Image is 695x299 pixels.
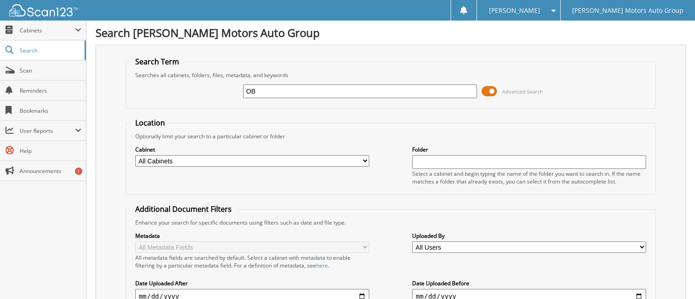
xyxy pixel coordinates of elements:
[9,4,78,16] img: scan123-logo-white.svg
[131,57,184,67] legend: Search Term
[20,26,75,34] span: Cabinets
[20,67,81,74] span: Scan
[412,232,646,240] label: Uploaded By
[20,167,81,175] span: Announcements
[20,147,81,155] span: Help
[20,107,81,115] span: Bookmarks
[135,232,369,240] label: Metadata
[488,8,540,13] span: [PERSON_NAME]
[131,118,170,128] legend: Location
[135,254,369,269] div: All metadata fields are searched by default. Select a cabinet with metadata to enable filtering b...
[20,47,80,54] span: Search
[412,146,646,153] label: Folder
[131,71,651,79] div: Searches all cabinets, folders, files, metadata, and keywords
[20,127,75,135] span: User Reports
[131,219,651,226] div: Enhance your search for specific documents using filters such as date and file type.
[131,204,236,214] legend: Additional Document Filters
[20,87,81,94] span: Reminders
[502,88,543,95] span: Advanced Search
[412,170,646,185] div: Select a cabinet and begin typing the name of the folder you want to search in. If the name match...
[95,25,686,40] h1: Search [PERSON_NAME] Motors Auto Group
[572,8,684,13] span: [PERSON_NAME] Motors Auto Group
[75,168,82,175] div: 1
[131,132,651,140] div: Optionally limit your search to a particular cabinet or folder
[412,279,646,287] label: Date Uploaded Before
[316,262,328,269] a: here
[135,279,369,287] label: Date Uploaded After
[135,146,369,153] label: Cabinet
